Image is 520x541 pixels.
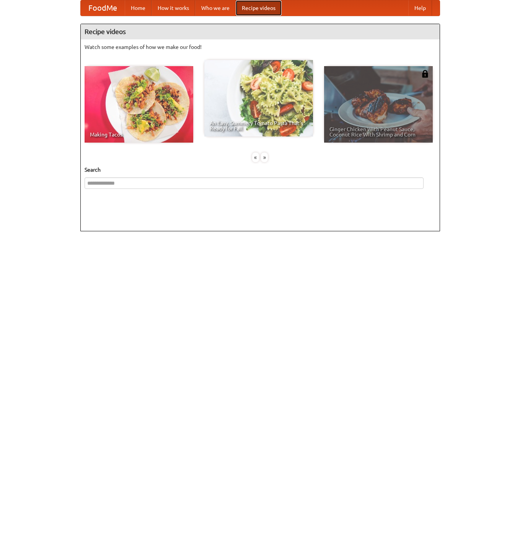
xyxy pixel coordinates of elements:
a: Making Tacos [85,66,193,143]
div: « [252,153,259,162]
span: An Easy, Summery Tomato Pasta That's Ready for Fall [210,120,308,131]
a: Home [125,0,152,16]
h5: Search [85,166,436,174]
a: Recipe videos [236,0,282,16]
a: Help [408,0,432,16]
div: » [261,153,268,162]
a: An Easy, Summery Tomato Pasta That's Ready for Fall [204,60,313,136]
img: 483408.png [421,70,429,78]
a: Who we are [195,0,236,16]
span: Making Tacos [90,132,188,137]
a: How it works [152,0,195,16]
h4: Recipe videos [81,24,440,39]
p: Watch some examples of how we make our food! [85,43,436,51]
a: FoodMe [81,0,125,16]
